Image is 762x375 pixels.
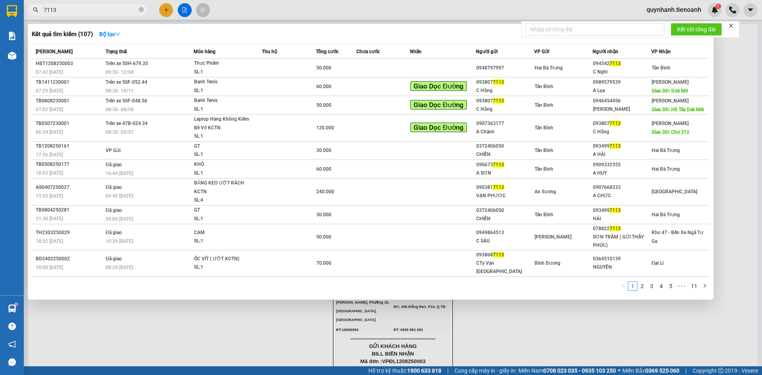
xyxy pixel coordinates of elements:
button: right [700,281,710,291]
div: SL: 1 [194,263,254,272]
div: 0989579539 [593,78,650,87]
span: Giao DĐ: Đăk Mil [652,88,688,94]
div: Laptop Hàng Không Kiểm Bể Vở KCTN [194,115,254,132]
span: 18:32 [DATE] [36,238,63,244]
img: solution-icon [8,32,16,40]
div: SL: 1 [194,68,254,77]
span: message [8,358,16,366]
div: 093807 [476,97,534,105]
span: 7113 [610,61,621,66]
span: 08:30 - 05/07 [106,129,134,135]
h3: Kết quả tìm kiếm ( 107 ) [32,30,93,38]
span: 7113 [493,185,504,190]
span: Hai Bà Trưng [535,65,563,71]
span: Người nhận [593,49,618,54]
span: [GEOGRAPHIC_DATA] [652,189,697,194]
div: GT [194,206,254,215]
span: 08:20 [DATE] [106,265,133,270]
li: 3 [647,281,656,291]
span: [PERSON_NAME] [535,234,571,240]
li: 11 [688,281,700,291]
div: [PERSON_NAME] [593,105,650,113]
span: Trên xe 47B-024.34 [106,121,148,126]
span: 30.000 [316,212,331,217]
div: SL: 1 [194,237,254,246]
span: 7113 [493,252,504,258]
div: CTy Vạn [GEOGRAPHIC_DATA] [476,259,534,276]
span: Đã giao [106,230,122,235]
span: 7113 [610,226,621,231]
div: A HUY [593,169,650,177]
div: 093868 [476,251,534,259]
div: VẠN PHƯƠC [476,192,534,200]
span: Thu hộ [262,49,277,54]
span: Tân Bình [535,212,553,217]
span: close-circle [139,6,144,14]
div: ỐC VÍT ( ƯỚT KCTN) [194,255,254,263]
a: 11 [689,282,700,290]
div: 078822 [593,225,650,233]
div: A Chánh [476,128,534,136]
span: Giao Dọc Đường [410,123,466,132]
div: 0909332555 [593,161,650,169]
div: A Lụa [593,87,650,95]
div: TB1411230001 [36,78,103,87]
div: 094542 [593,60,650,68]
span: Giao DĐ: Chợ 312 [652,129,690,135]
span: 70.000 [316,260,331,266]
span: Chưa cước [356,49,380,54]
span: [PERSON_NAME] [652,98,689,104]
span: Tổng cước [316,49,339,54]
div: BĂNG KEO ƯỚT RÁCH KCTN [194,179,254,196]
span: 50.000 [316,234,331,240]
span: An Sương [535,189,556,194]
span: Tân Bình [535,166,553,172]
div: 093499 [593,142,650,150]
div: SL: 1 [194,87,254,95]
div: C Hằng [476,105,534,113]
div: SL: 1 [194,132,254,141]
div: NGUYÊN [593,263,650,271]
div: BD2402250002 [36,255,103,263]
button: Bộ lọcdown [93,28,127,40]
span: 60.000 [316,166,331,172]
div: 0372406050 [476,206,534,215]
div: TB0507230001 [36,119,103,128]
div: 093807 [476,78,534,87]
div: SƠN TRẦM ( GỬI THẦY PHÚC) [593,233,650,250]
span: Kho 47 - Bến Xe Ngã Tư Ga [652,230,703,244]
div: A CHỨC [593,192,650,200]
span: 60.000 [316,84,331,89]
span: 10:39 [DATE] [106,238,133,244]
div: Banh Tenis [194,96,254,105]
strong: Bộ lọc [99,31,121,37]
div: C SÁU [476,237,534,245]
span: right [702,283,707,288]
span: Hai Bà Trưng [652,166,680,172]
div: SL: 1 [194,150,254,159]
li: 5 [666,281,675,291]
span: VP Nhận [651,49,671,54]
div: 0948797997 [476,64,534,72]
div: C Nghi [593,68,650,76]
span: Người gửi [476,49,498,54]
span: Đã giao [106,185,122,190]
span: 08:30 - 14/11 [106,88,134,94]
li: 1 [628,281,637,291]
div: A SƠN [476,169,534,177]
div: 093499 [593,206,650,215]
span: 18:03 [DATE] [36,170,63,176]
div: TB0508250177 [36,160,103,169]
li: Previous Page [618,281,628,291]
span: Tân Bình [535,148,553,153]
span: 16:44 [DATE] [106,171,133,176]
div: 090673 [476,161,534,169]
div: AS0407250027 [36,183,103,192]
span: close-circle [139,7,144,12]
span: Trạng thái [106,49,127,54]
sup: 1 [15,303,17,306]
span: 21:38 [DATE] [36,216,63,221]
span: Tân Bình [535,125,553,131]
span: 7113 [493,98,504,104]
div: 0907668333 [593,183,650,192]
